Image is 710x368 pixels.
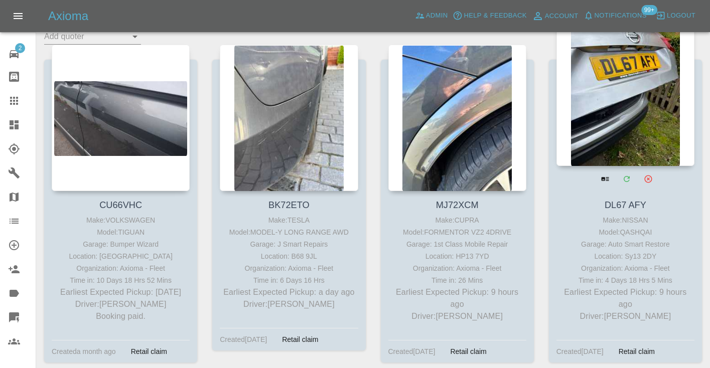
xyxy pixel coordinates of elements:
a: Admin [412,8,451,24]
div: Created [DATE] [220,333,267,345]
div: Garage: Auto Smart Restore [559,238,692,250]
p: Driver: [PERSON_NAME] [222,298,355,310]
a: MJ72XCM [436,200,479,210]
input: Add quoter [44,29,126,44]
div: Make: CUPRA [391,214,524,226]
a: Modify [616,168,637,189]
button: Help & Feedback [450,8,529,24]
div: Garage: Bumper Wizard [54,238,187,250]
a: BK72ETO [268,200,310,210]
div: Make: NISSAN [559,214,692,226]
div: Retail claim [611,345,662,357]
div: Organization: Axioma - Fleet [391,262,524,274]
div: Retail claim [123,345,175,357]
div: Created [DATE] [556,345,604,357]
div: Time in: 6 Days 16 Hrs [222,274,355,286]
div: Location: [GEOGRAPHIC_DATA] [54,250,187,262]
p: Driver: [PERSON_NAME] [54,298,187,310]
a: View [595,168,615,189]
p: Earliest Expected Pickup: a day ago [222,286,355,298]
a: CU66VHC [99,200,142,210]
a: Account [529,8,581,24]
p: Earliest Expected Pickup: 9 hours ago [559,286,692,310]
div: Garage: J Smart Repairs [222,238,355,250]
div: Created [DATE] [388,345,436,357]
p: Driver: [PERSON_NAME] [559,310,692,322]
div: Model: MODEL-Y LONG RANGE AWD [222,226,355,238]
button: Archive [638,168,658,189]
span: Account [545,11,579,22]
p: Booking paid. [54,310,187,322]
div: Retail claim [443,345,494,357]
div: Location: HP13 7YD [391,250,524,262]
div: Location: B68 9JL [222,250,355,262]
div: Organization: Axioma - Fleet [54,262,187,274]
span: Notifications [595,10,647,22]
div: Model: FORMENTOR VZ2 4DRIVE [391,226,524,238]
div: Organization: Axioma - Fleet [222,262,355,274]
div: Created a month ago [52,345,116,357]
p: Earliest Expected Pickup: [DATE] [54,286,187,298]
div: Location: Sy13 2DY [559,250,692,262]
div: Model: TIGUAN [54,226,187,238]
span: 2 [15,43,25,53]
h5: Axioma [48,8,88,24]
div: Model: QASHQAI [559,226,692,238]
div: Make: TESLA [222,214,355,226]
span: 99+ [641,5,657,15]
div: Time in: 26 Mins [391,274,524,286]
div: Retail claim [274,333,326,345]
div: Organization: Axioma - Fleet [559,262,692,274]
button: Notifications [581,8,649,24]
span: Logout [667,10,695,22]
button: Logout [653,8,698,24]
p: Earliest Expected Pickup: 9 hours ago [391,286,524,310]
button: Open [128,30,142,44]
span: Help & Feedback [464,10,526,22]
p: Driver: [PERSON_NAME] [391,310,524,322]
div: Make: VOLKSWAGEN [54,214,187,226]
a: DL67 AFY [605,200,646,210]
div: Garage: 1st Class Mobile Repair [391,238,524,250]
span: Admin [426,10,448,22]
div: Time in: 4 Days 18 Hrs 5 Mins [559,274,692,286]
button: Open drawer [6,4,30,28]
div: Time in: 10 Days 18 Hrs 52 Mins [54,274,187,286]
